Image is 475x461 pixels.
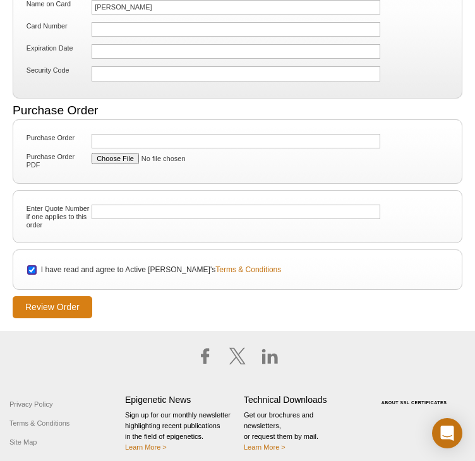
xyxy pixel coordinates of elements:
[13,296,92,318] input: Review Order
[95,47,287,56] iframe: Secure expiration date input frame
[25,205,90,229] label: Enter Quote Number if one applies to this order
[432,418,462,448] div: Open Intercom Messenger
[244,443,286,451] a: Learn More >
[40,264,281,275] label: I have read and agree to Active [PERSON_NAME]'s
[6,433,40,452] a: Site Map
[125,395,231,405] h4: Epigenetic News
[25,44,90,52] label: Expiration Date
[244,410,350,453] p: Get our brochures and newsletters, or request them by mail.
[95,25,287,33] iframe: Secure card number input frame
[125,443,167,451] a: Learn More >
[13,105,462,116] h2: Purchase Order
[363,382,469,410] table: Click to Verify - This site chose Symantec SSL for secure e-commerce and confidential communicati...
[6,395,56,414] a: Privacy Policy
[25,22,90,30] label: Card Number
[25,66,90,75] label: Security Code
[215,264,281,275] a: Terms & Conditions
[6,414,73,433] a: Terms & Conditions
[25,134,90,142] label: Purchase Order
[25,153,90,169] label: Purchase Order PDF
[125,410,231,453] p: Sign up for our monthly newsletter highlighting recent publications in the field of epigenetics.
[382,400,447,405] a: ABOUT SSL CERTIFICATES
[244,395,350,405] h4: Technical Downloads
[95,69,287,78] iframe: Secure CVC input frame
